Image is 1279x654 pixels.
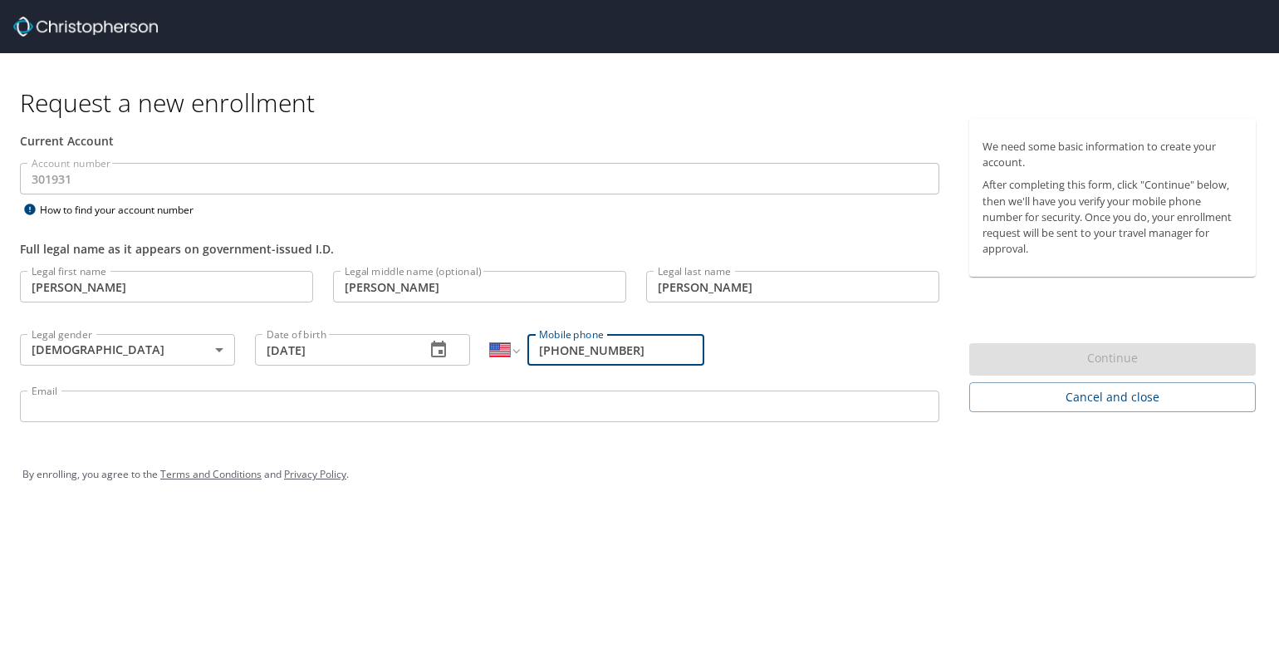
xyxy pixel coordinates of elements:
span: Cancel and close [983,387,1242,408]
div: [DEMOGRAPHIC_DATA] [20,334,235,366]
input: MM/DD/YYYY [255,334,412,366]
h1: Request a new enrollment [20,86,1269,119]
div: Current Account [20,132,939,150]
input: Enter phone number [527,334,704,366]
p: We need some basic information to create your account. [983,139,1242,170]
div: How to find your account number [20,199,228,220]
p: After completing this form, click "Continue" below, then we'll have you verify your mobile phone ... [983,177,1242,257]
a: Privacy Policy [284,467,346,481]
button: Cancel and close [969,382,1256,413]
img: cbt logo [13,17,158,37]
div: By enrolling, you agree to the and . [22,454,1257,495]
div: Full legal name as it appears on government-issued I.D. [20,240,939,258]
a: Terms and Conditions [160,467,262,481]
